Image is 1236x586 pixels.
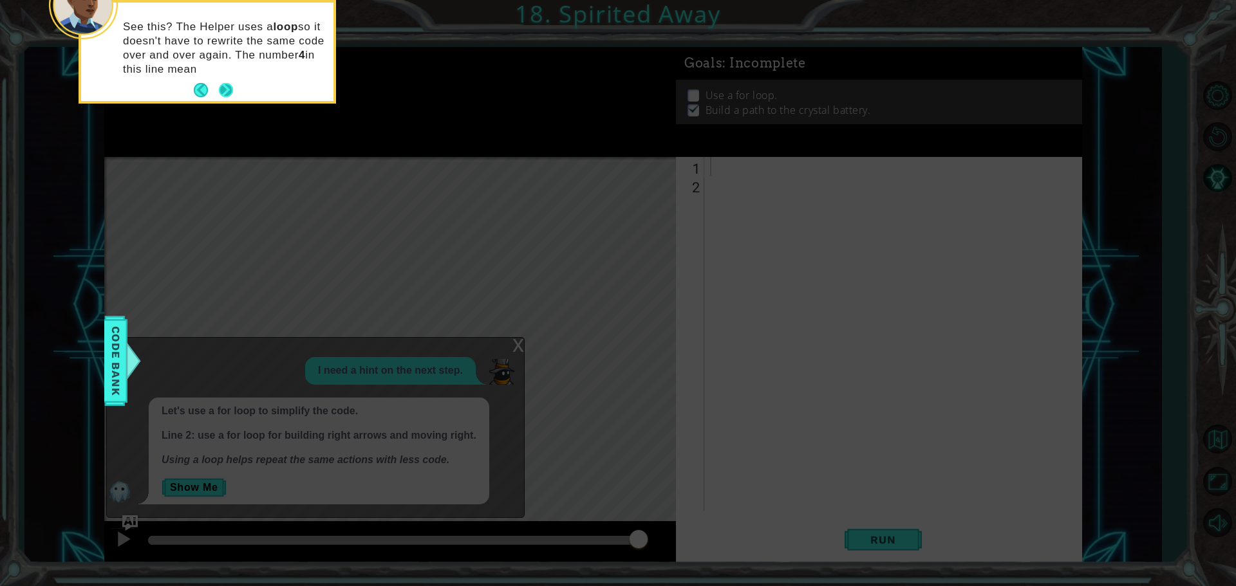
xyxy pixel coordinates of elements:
p: See this? The Helper uses a so it doesn't have to rewrite the same code over and over again. The ... [123,20,324,77]
strong: 4 [299,49,305,61]
span: Code Bank [106,322,126,400]
button: Back [194,83,219,97]
strong: loop [273,21,298,33]
button: Next [219,83,233,97]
